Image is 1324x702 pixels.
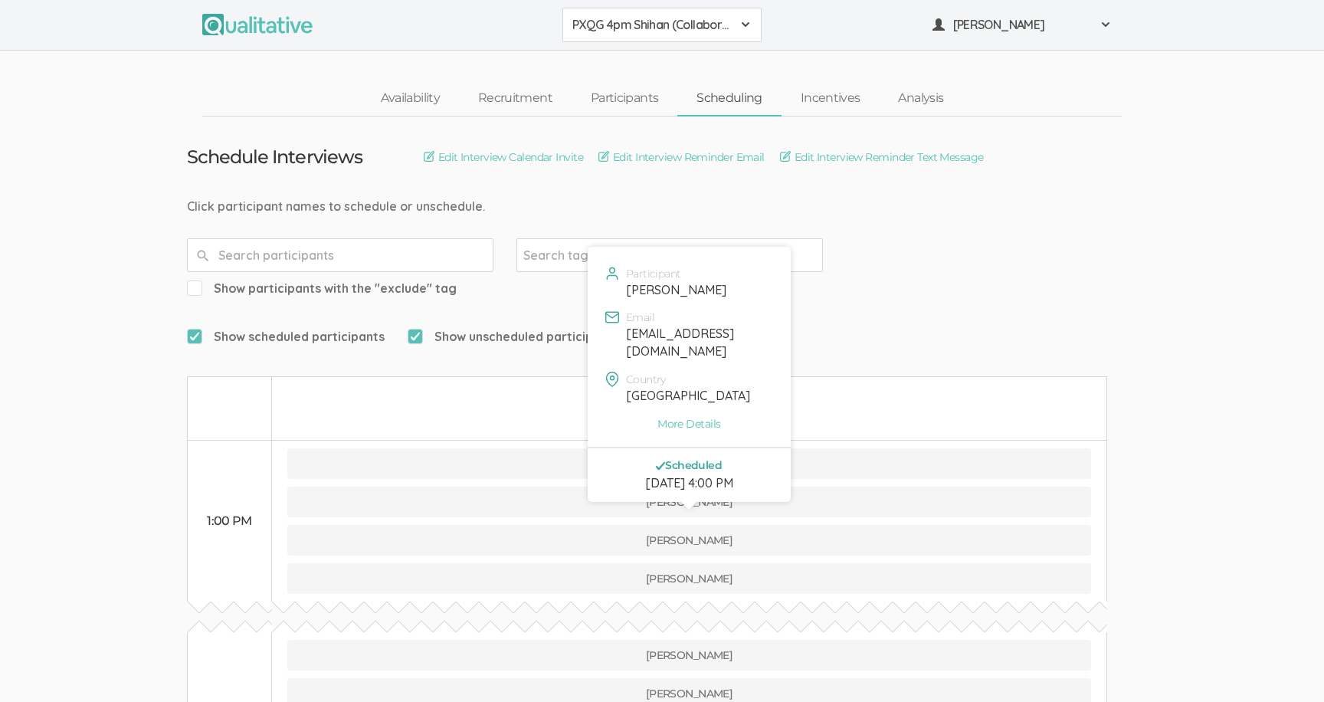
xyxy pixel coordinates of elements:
div: [GEOGRAPHIC_DATA] [626,387,772,405]
span: Show participants with the "exclude" tag [187,280,457,297]
input: Search tags [523,245,619,265]
button: [PERSON_NAME] [287,448,1091,479]
div: [DATE] 4:00 PM [599,474,779,492]
span: Email [626,312,654,323]
h3: Schedule Interviews [187,147,362,167]
button: [PERSON_NAME] [287,487,1091,517]
img: user.svg [605,266,620,281]
img: mail.16x16.green.svg [605,310,620,325]
div: [EMAIL_ADDRESS][DOMAIN_NAME] [626,325,772,360]
img: mapPin.svg [605,372,620,387]
button: [PERSON_NAME] [923,8,1122,42]
span: Country [626,374,666,385]
a: Edit Interview Reminder Text Message [780,149,984,166]
button: [PERSON_NAME] [287,640,1091,671]
img: Qualitative [202,14,313,35]
a: More Details [599,416,779,431]
a: Incentives [782,82,880,115]
button: [PERSON_NAME] [287,563,1091,594]
div: [PERSON_NAME] [626,281,772,299]
a: Participants [572,82,677,115]
span: Show unscheduled participants [408,328,619,346]
input: Search participants [187,238,493,272]
span: Show scheduled participants [187,328,385,346]
iframe: Chat Widget [1247,628,1324,702]
a: Availability [362,82,459,115]
span: PXQG 4pm Shihan (Collaborative) [572,16,732,34]
span: Participant [626,268,681,279]
a: Recruitment [459,82,572,115]
div: Click participant names to schedule or unschedule. [187,198,1137,215]
div: 1:00 PM [203,513,256,530]
img: check.12x12.green.svg [656,461,665,471]
button: [PERSON_NAME] [287,525,1091,556]
div: [DATE] [287,392,1091,408]
a: Analysis [879,82,962,115]
a: Edit Interview Calendar Invite [424,149,583,166]
div: Scheduled [599,460,779,471]
a: Scheduling [677,82,782,115]
span: [PERSON_NAME] [953,16,1091,34]
button: PXQG 4pm Shihan (Collaborative) [562,8,762,42]
div: [DATE] [287,408,1091,425]
a: Edit Interview Reminder Email [598,149,765,166]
